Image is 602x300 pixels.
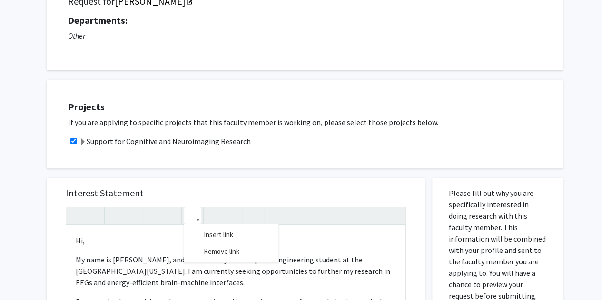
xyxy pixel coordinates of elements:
button: Undo (Ctrl + Z) [69,207,85,224]
strong: Projects [68,101,105,113]
button: Superscript [146,207,162,224]
p: My name is [PERSON_NAME], and I am a first-year Computer Engineering student at the [GEOGRAPHIC_D... [76,254,396,288]
p: If you are applying to specific projects that this faculty member is working on, please select th... [68,116,553,128]
button: Strong (Ctrl + B) [107,207,124,224]
button: Redo (Ctrl + Y) [85,207,102,224]
button: Link [184,207,201,224]
button: Remove link [184,243,278,260]
iframe: Chat [7,257,40,293]
button: Insert horizontal rule [266,207,283,224]
button: Fullscreen [386,207,403,224]
i: Other [68,31,85,40]
label: Support for Cognitive and Neuroimaging Research [79,135,251,147]
button: Unordered list [206,207,223,224]
button: Subscript [162,207,179,224]
button: Emphasis (Ctrl + I) [124,207,140,224]
strong: Departments: [68,14,128,26]
button: Ordered list [223,207,239,224]
p: Hi, [76,235,396,246]
button: Remove format [245,207,261,224]
button: Insert link [184,226,278,243]
h5: Interest Statement [66,187,406,199]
